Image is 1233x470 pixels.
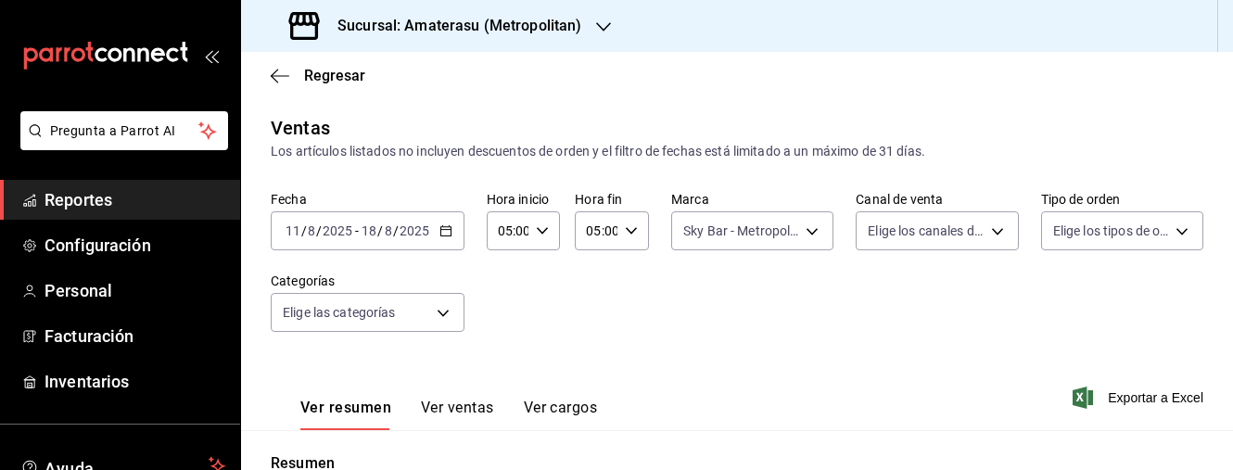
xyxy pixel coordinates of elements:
[384,223,393,238] input: --
[271,193,464,206] label: Fecha
[683,222,799,240] span: Sky Bar - Metropolitan
[285,223,301,238] input: --
[20,111,228,150] button: Pregunta a Parrot AI
[44,324,225,349] span: Facturación
[487,193,561,206] label: Hora inicio
[283,303,396,322] span: Elige las categorías
[204,48,219,63] button: open_drawer_menu
[44,369,225,394] span: Inventarios
[304,67,365,84] span: Regresar
[44,233,225,258] span: Configuración
[399,223,430,238] input: ----
[271,274,464,287] label: Categorías
[856,193,1018,206] label: Canal de venta
[44,187,225,212] span: Reportes
[355,223,359,238] span: -
[271,114,330,142] div: Ventas
[393,223,399,238] span: /
[524,399,598,430] button: Ver cargos
[421,399,494,430] button: Ver ventas
[44,278,225,303] span: Personal
[50,121,199,141] span: Pregunta a Parrot AI
[323,15,581,37] h3: Sucursal: Amaterasu (Metropolitan)
[1076,387,1203,409] button: Exportar a Excel
[301,223,307,238] span: /
[271,67,365,84] button: Regresar
[316,223,322,238] span: /
[300,399,391,430] button: Ver resumen
[300,399,597,430] div: navigation tabs
[575,193,649,206] label: Hora fin
[271,142,1203,161] div: Los artículos listados no incluyen descuentos de orden y el filtro de fechas está limitado a un m...
[868,222,984,240] span: Elige los canales de venta
[307,223,316,238] input: --
[361,223,377,238] input: --
[13,134,228,154] a: Pregunta a Parrot AI
[671,193,833,206] label: Marca
[1053,222,1169,240] span: Elige los tipos de orden
[322,223,353,238] input: ----
[1041,193,1203,206] label: Tipo de orden
[377,223,383,238] span: /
